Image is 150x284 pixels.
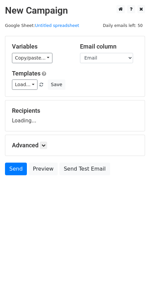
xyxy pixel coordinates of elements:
[5,163,27,175] a: Send
[12,107,138,124] div: Loading...
[5,23,79,28] small: Google Sheet:
[12,53,52,63] a: Copy/paste...
[101,23,145,28] a: Daily emails left: 50
[12,70,40,77] a: Templates
[80,43,138,50] h5: Email column
[29,163,58,175] a: Preview
[12,107,138,114] h5: Recipients
[12,43,70,50] h5: Variables
[35,23,79,28] a: Untitled spreadsheet
[12,142,138,149] h5: Advanced
[101,22,145,29] span: Daily emails left: 50
[48,79,65,90] button: Save
[59,163,110,175] a: Send Test Email
[5,5,145,16] h2: New Campaign
[12,79,37,90] a: Load...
